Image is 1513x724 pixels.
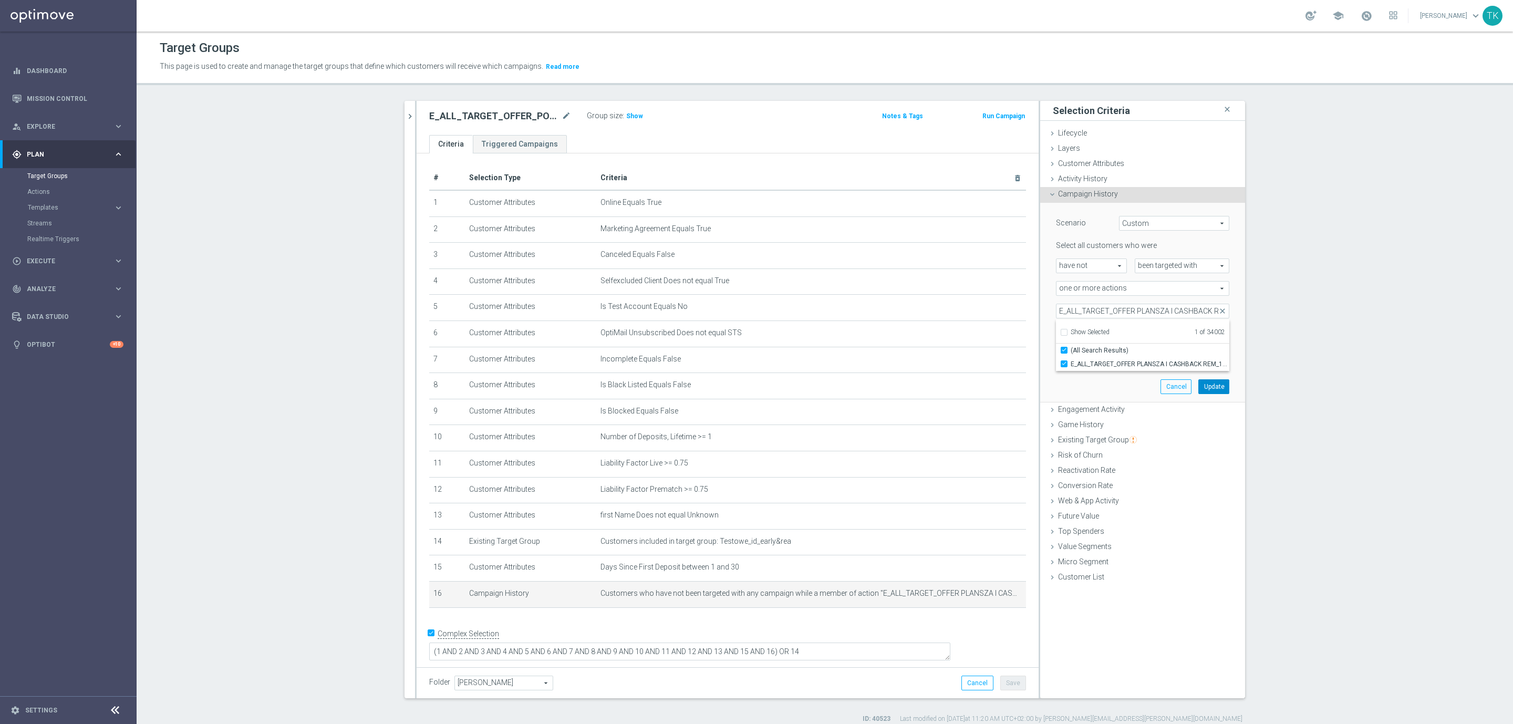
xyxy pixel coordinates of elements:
[12,285,124,293] div: track_changes Analyze keyboard_arrow_right
[600,485,708,494] span: Liability Factor Prematch >= 0.75
[465,425,596,451] td: Customer Attributes
[587,111,623,120] label: Group size
[113,149,123,159] i: keyboard_arrow_right
[27,219,109,227] a: Streams
[1198,379,1229,394] button: Update
[429,451,465,477] td: 11
[1058,129,1087,137] span: Lifecycle
[1053,105,1130,117] h3: Selection Criteria
[465,555,596,582] td: Customer Attributes
[12,122,124,131] button: person_search Explore keyboard_arrow_right
[1058,557,1108,566] span: Micro Segment
[12,66,22,76] i: equalizer
[27,184,136,200] div: Actions
[1110,328,1225,338] span: 1 of 34002
[25,707,57,713] a: Settings
[1056,219,1086,227] lable: Scenario
[12,150,124,159] button: gps_fixed Plan keyboard_arrow_right
[27,231,136,247] div: Realtime Triggers
[1058,512,1099,520] span: Future Value
[545,61,581,73] button: Read more
[600,250,675,259] span: Canceled Equals False
[1058,420,1104,429] span: Game History
[981,110,1026,122] button: Run Campaign
[1419,8,1483,24] a: [PERSON_NAME]keyboard_arrow_down
[1058,405,1125,413] span: Engagement Activity
[12,122,22,131] i: person_search
[429,295,465,321] td: 5
[113,256,123,266] i: keyboard_arrow_right
[1332,10,1344,22] span: school
[12,256,22,266] i: play_circle_outline
[160,40,240,56] h1: Target Groups
[1071,328,1110,336] span: Show Selected
[438,629,499,639] label: Complex Selection
[600,511,719,520] span: first Name Does not equal Unknown
[465,477,596,503] td: Customer Attributes
[429,320,465,347] td: 6
[27,330,110,358] a: Optibot
[1056,304,1229,318] input: Quick find
[429,425,465,451] td: 10
[465,451,596,477] td: Customer Attributes
[1483,6,1502,26] div: TK
[27,203,124,212] button: Templates keyboard_arrow_right
[12,313,124,321] button: Data Studio keyboard_arrow_right
[1058,466,1115,474] span: Reactivation Rate
[1058,451,1103,459] span: Risk of Churn
[1058,144,1080,152] span: Layers
[12,340,22,349] i: lightbulb
[429,581,465,607] td: 16
[600,459,688,468] span: Liability Factor Live >= 0.75
[600,198,661,207] span: Online Equals True
[12,284,22,294] i: track_changes
[600,537,791,546] span: Customers included in target group: Testowe_id_early&rea
[600,302,688,311] span: Is Test Account Equals No
[1222,102,1232,117] i: close
[27,188,109,196] a: Actions
[12,122,113,131] div: Explore
[562,110,571,122] i: mode_edit
[961,676,993,690] button: Cancel
[863,715,890,723] label: ID: 40523
[27,151,113,158] span: Plan
[429,373,465,399] td: 8
[113,312,123,322] i: keyboard_arrow_right
[623,111,624,120] label: :
[1071,346,1128,355] span: (All Search Results)
[626,112,643,120] span: Show
[1470,10,1481,22] span: keyboard_arrow_down
[429,135,473,153] a: Criteria
[12,340,124,349] button: lightbulb Optibot +10
[28,204,103,211] span: Templates
[1218,307,1227,315] span: close
[12,312,113,322] div: Data Studio
[27,258,113,264] span: Execute
[600,432,712,441] span: Number of Deposits, Lifetime >= 1
[1013,174,1022,182] i: delete_forever
[405,101,415,132] button: chevron_right
[429,190,465,216] td: 1
[12,57,123,85] div: Dashboard
[1058,527,1104,535] span: Top Spenders
[465,243,596,269] td: Customer Attributes
[1058,497,1119,505] span: Web & App Activity
[600,589,1022,598] span: Customers who have not been targeted with any campaign while a member of action "E_ALL_TARGET_OFF...
[465,268,596,295] td: Customer Attributes
[1058,159,1124,168] span: Customer Attributes
[160,62,543,70] span: This page is used to create and manage the target groups that define which customers will receive...
[27,200,136,215] div: Templates
[12,257,124,265] button: play_circle_outline Execute keyboard_arrow_right
[429,243,465,269] td: 3
[465,295,596,321] td: Customer Attributes
[12,95,124,103] button: Mission Control
[27,172,109,180] a: Target Groups
[12,67,124,75] div: equalizer Dashboard
[110,341,123,348] div: +10
[429,399,465,425] td: 9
